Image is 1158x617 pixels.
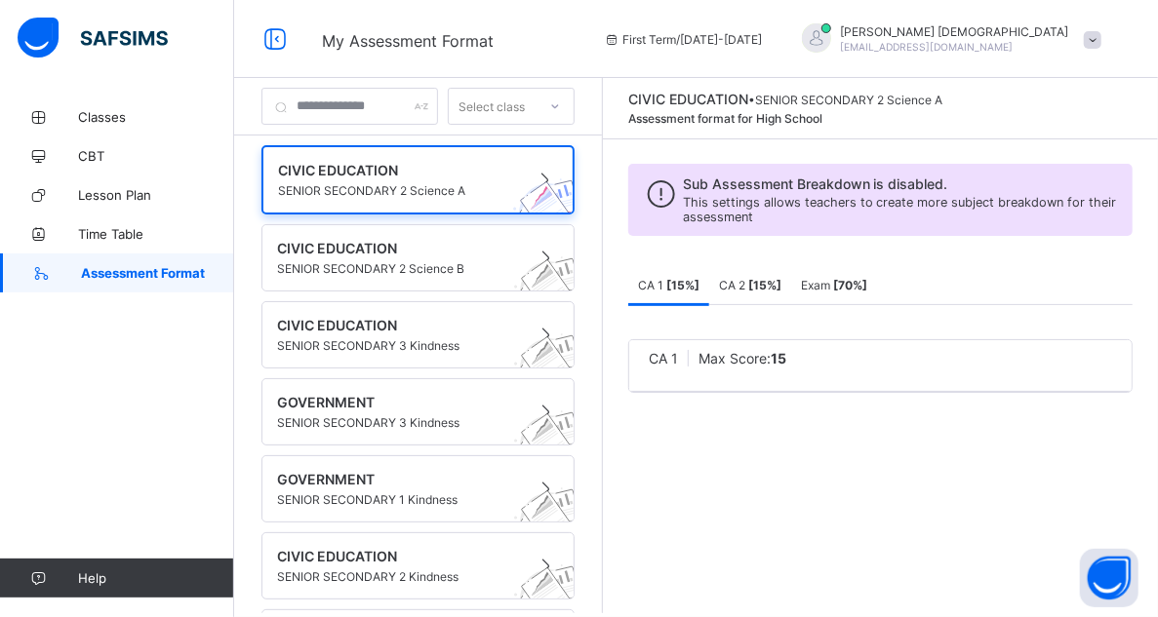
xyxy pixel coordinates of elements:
[277,471,522,487] span: GOVERNMENT
[833,278,867,292] b: [ 70 %]
[801,278,867,292] span: Exam
[277,261,522,276] span: SENIOR SECONDARY 2 Science B
[277,240,522,256] span: CIVIC EDUCATION
[322,31,494,51] span: My Assessment Format
[683,195,1117,224] span: This settings allows teachers to create more subject breakdown for their assessment
[277,317,522,333] span: CIVIC EDUCATION
[78,570,233,586] span: Help
[78,187,234,203] span: Lesson Plan
[277,569,522,584] span: SENIOR SECONDARY 2 Kindness
[18,18,168,58] img: safsims
[277,492,522,507] span: SENIOR SECONDARY 1 Kindness
[638,278,699,292] span: CA 1
[628,111,822,126] span: Assessment format for High School
[755,93,942,107] span: SENIOR SECONDARY 2 Science A
[277,415,522,430] span: SENIOR SECONDARY 3 Kindness
[841,24,1069,39] span: [PERSON_NAME] [DEMOGRAPHIC_DATA]
[628,91,942,107] div: •
[78,148,234,164] span: CBT
[278,162,521,178] span: CIVIC EDUCATION
[604,32,763,47] span: session/term information
[277,338,522,353] span: SENIOR SECONDARY 3 Kindness
[78,226,234,242] span: Time Table
[719,278,781,292] span: CA 2
[683,175,1121,192] span: Sub Assessment Breakdown is disabled.
[78,109,234,125] span: Classes
[1080,549,1138,607] button: Open asap
[81,265,234,281] span: Assessment Format
[782,23,1111,56] div: HENRYOBIAZI
[771,350,786,366] b: 15
[841,41,1014,53] span: [EMAIL_ADDRESS][DOMAIN_NAME]
[666,278,699,292] b: [ 15 %]
[699,350,786,366] span: Max Score:
[459,88,525,125] div: Select class
[748,278,781,292] b: [ 15 %]
[278,183,521,198] span: SENIOR SECONDARY 2 Science A
[277,548,522,564] span: CIVIC EDUCATION
[277,394,522,410] span: GOVERNMENT
[628,91,748,107] span: CIVIC EDUCATION
[649,350,678,366] span: CA 1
